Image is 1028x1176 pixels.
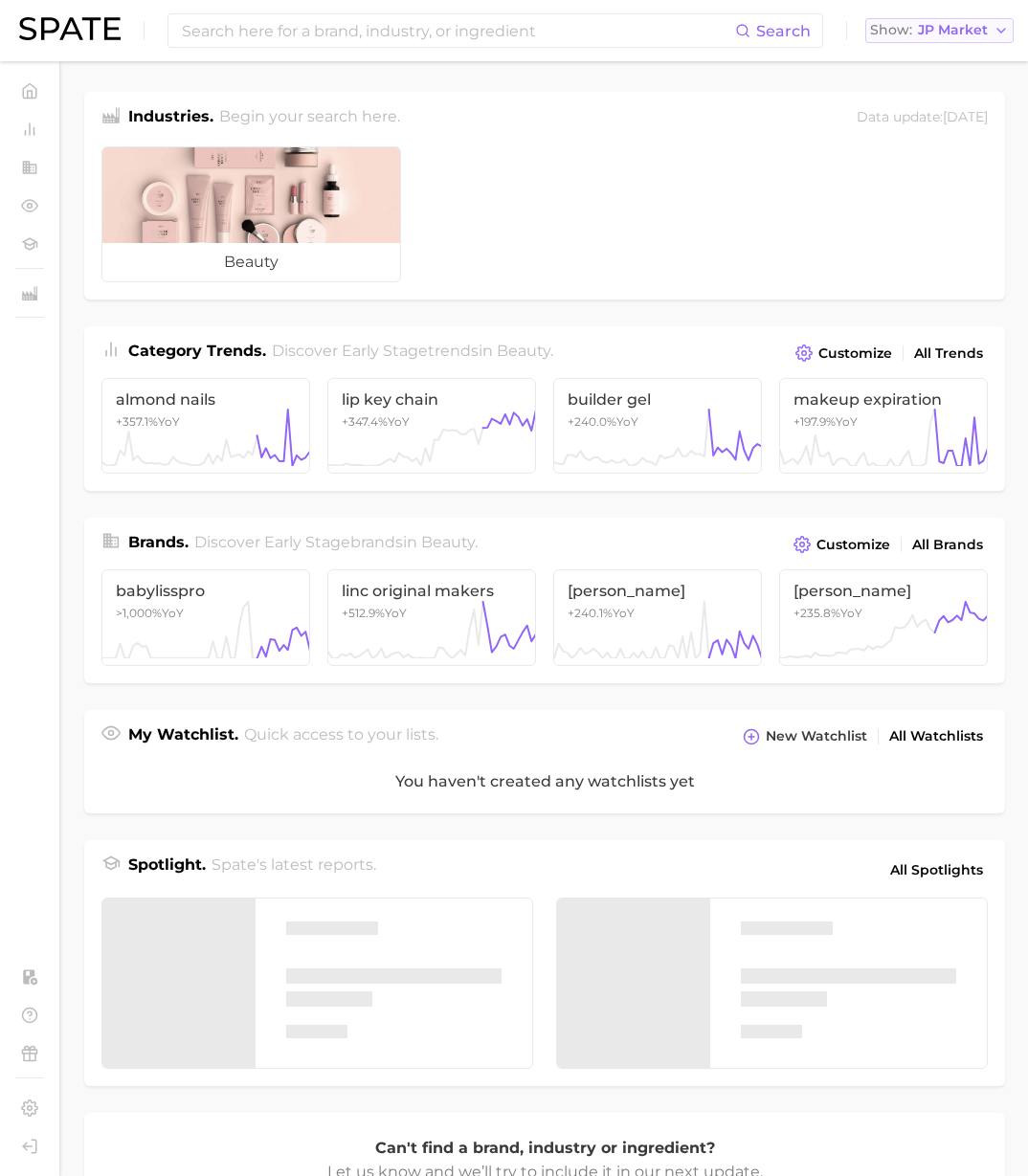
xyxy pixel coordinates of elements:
[766,728,867,744] span: New Watchlist
[116,606,162,620] span: >1,000%
[244,723,438,750] h2: Quick access to your lists.
[128,854,206,886] h1: Spotlight.
[918,25,988,35] span: JP Market
[15,1132,44,1161] a: Log out. Currently logged in with e-mail yumi.toki@spate.nyc.
[101,146,401,282] a: beauty
[19,17,121,40] img: SPATE
[738,723,872,750] button: New Watchlist
[756,22,811,40] span: Search
[568,390,748,409] span: builder gel
[865,18,1014,43] button: ShowJP Market
[793,582,973,600] span: [PERSON_NAME]
[793,390,973,409] span: makeup expiration
[568,582,748,600] span: [PERSON_NAME]
[791,340,897,366] button: Customize
[128,342,266,360] span: Category Trends .
[884,723,988,749] a: All Watchlists
[497,342,550,360] span: beauty
[116,582,296,600] span: babylisspro
[324,1136,765,1161] p: Can't find a brand, industry or ingredient?
[194,533,478,551] span: Discover Early Stage brands in .
[421,533,475,551] span: beauty
[342,582,522,600] span: linc original makers
[272,342,553,360] span: Discover Early Stage trends in .
[553,569,762,665] a: [PERSON_NAME]+240.1%YoY
[779,378,988,474] a: makeup expiration+197.9%YoY
[327,378,536,474] a: lip key chain+347.4%YoY
[180,14,735,47] input: Search here for a brand, industry, or ingredient
[128,533,189,551] span: Brands .
[128,723,238,750] h1: My Watchlist.
[890,858,983,881] span: All Spotlights
[116,414,180,429] span: +357.1% YoY
[793,606,862,620] span: +235.8% YoY
[568,606,635,620] span: +240.1% YoY
[857,105,988,131] div: Data update: [DATE]
[909,341,988,366] a: All Trends
[793,414,858,429] span: +197.9% YoY
[779,569,988,665] a: [PERSON_NAME]+235.8%YoY
[116,606,184,620] span: YoY
[342,606,407,620] span: +512.9% YoY
[885,854,988,886] a: All Spotlights
[870,25,912,35] span: Show
[342,414,410,429] span: +347.4% YoY
[912,537,983,553] span: All Brands
[789,531,895,558] button: Customize
[907,532,988,558] a: All Brands
[219,105,400,131] h2: Begin your search here.
[102,243,400,281] span: beauty
[212,854,376,886] h2: Spate's latest reports.
[327,569,536,665] a: linc original makers+512.9%YoY
[568,414,638,429] span: +240.0% YoY
[816,537,890,553] span: Customize
[889,728,983,744] span: All Watchlists
[116,390,296,409] span: almond nails
[128,105,213,131] h1: Industries.
[342,390,522,409] span: lip key chain
[101,378,310,474] a: almond nails+357.1%YoY
[914,345,983,362] span: All Trends
[84,750,1005,813] div: You haven't created any watchlists yet
[553,378,762,474] a: builder gel+240.0%YoY
[818,345,892,362] span: Customize
[101,569,310,665] a: babylisspro>1,000%YoY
